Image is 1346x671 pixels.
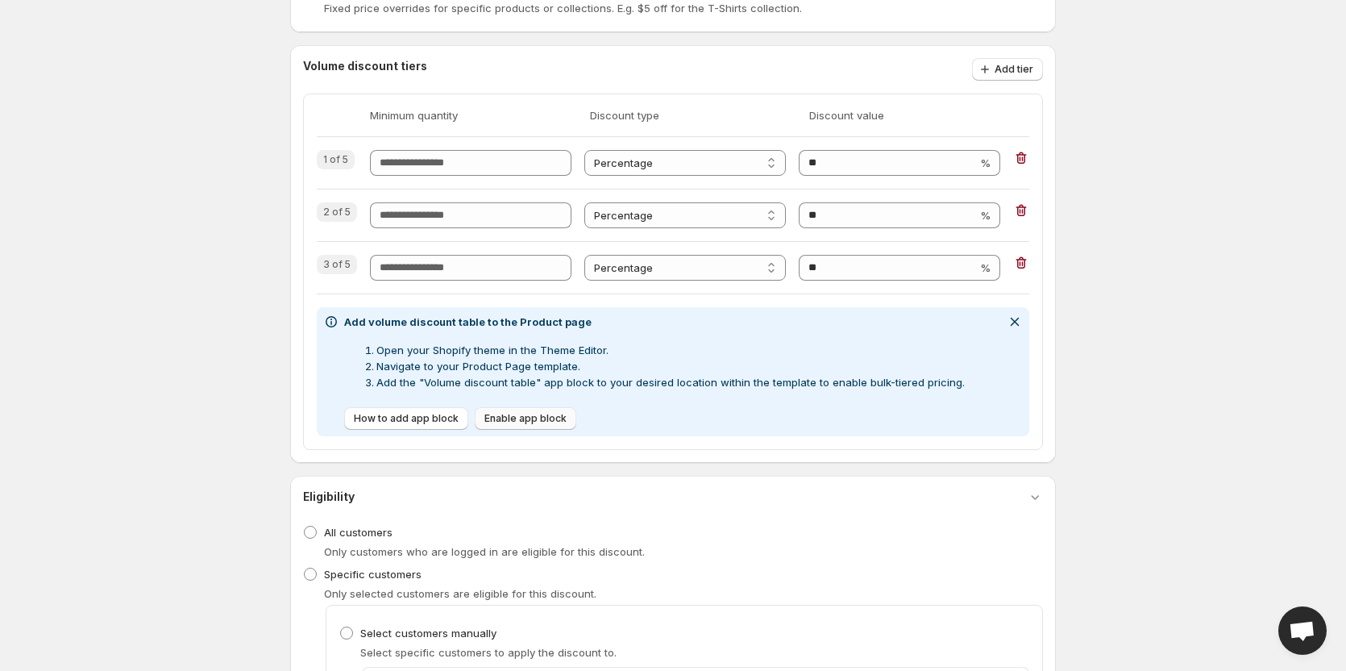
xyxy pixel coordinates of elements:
[324,545,645,558] span: Only customers who are logged in are eligible for this discount.
[1003,310,1026,333] button: Dismiss notification
[376,342,965,358] li: Open your Shopify theme in the Theme Editor.
[370,107,577,123] span: Minimum quantity
[354,412,459,425] span: How to add app block
[303,58,427,81] h3: Volume discount tiers
[376,358,965,374] li: Navigate to your Product Page template.
[1278,606,1327,655] div: Open chat
[995,63,1033,76] span: Add tier
[809,107,1016,123] span: Discount value
[323,206,351,219] span: 2 of 5
[360,646,617,659] span: Select specific customers to apply the discount to.
[323,153,348,166] span: 1 of 5
[475,407,576,430] button: Enable app block
[303,489,355,505] h3: Eligibility
[484,412,567,425] span: Enable app block
[324,568,422,581] span: Specific customers
[980,209,991,222] span: %
[344,407,468,430] button: How to add app block
[324,526,393,539] span: All customers
[344,314,965,330] h2: Add volume discount table to the Product page
[324,587,596,600] span: Only selected customers are eligible for this discount.
[360,627,496,640] span: Select customers manually
[376,374,965,390] li: Add the "Volume discount table" app block to your desired location within the template to enable ...
[972,58,1043,81] button: Add tier
[590,107,797,123] span: Discount type
[980,261,991,274] span: %
[980,156,991,169] span: %
[324,2,802,15] span: Fixed price overrides for specific products or collections. E.g. $5 off for the T-Shirts collection.
[323,258,351,271] span: 3 of 5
